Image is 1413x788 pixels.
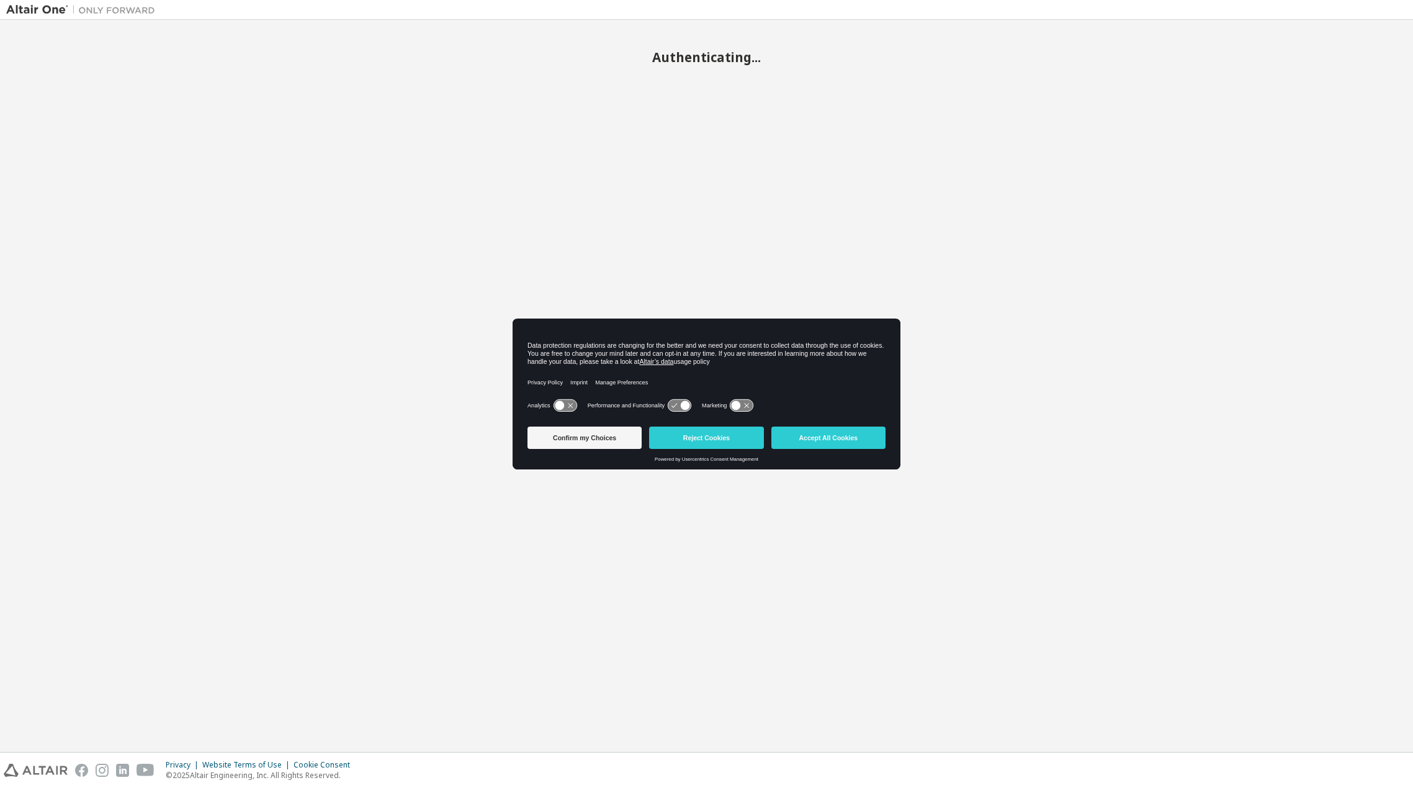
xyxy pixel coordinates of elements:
img: instagram.svg [96,764,109,777]
div: Privacy [166,760,202,770]
div: Website Terms of Use [202,760,294,770]
img: facebook.svg [75,764,88,777]
p: © 2025 Altair Engineering, Inc. All Rights Reserved. [166,770,357,781]
img: linkedin.svg [116,764,129,777]
img: youtube.svg [137,764,155,777]
img: altair_logo.svg [4,764,68,777]
h2: Authenticating... [6,49,1407,65]
img: Altair One [6,4,161,16]
div: Cookie Consent [294,760,357,770]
